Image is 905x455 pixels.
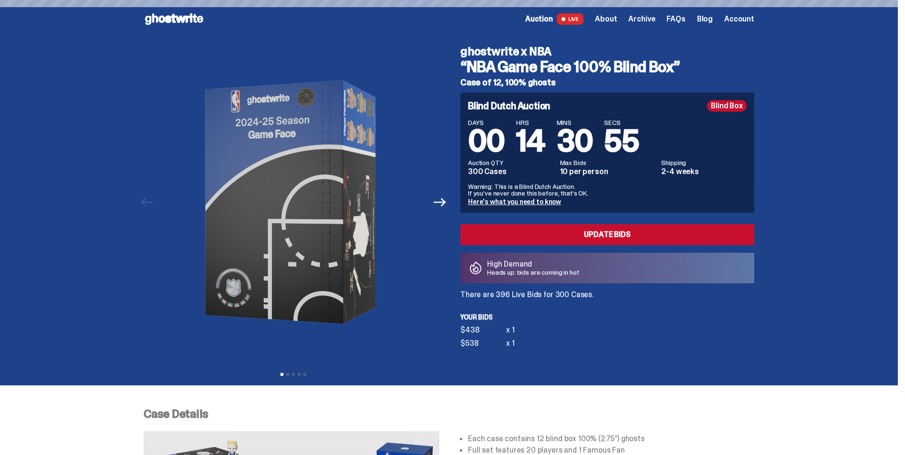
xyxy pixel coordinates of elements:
a: FAQs [666,15,685,23]
h4: Blind Dutch Auction [468,101,550,111]
li: Full set features 20 players and 1 Famous Fan [468,446,754,454]
div: x 1 [506,340,515,347]
h5: Case of 12, 100% ghosts [460,78,754,87]
h3: “NBA Game Face 100% Blind Box” [460,59,754,74]
button: View slide 5 [303,373,306,376]
dd: 10 per person [560,168,656,176]
dt: Max Bids [560,159,656,166]
p: High Demand [487,260,579,268]
span: SECS [604,119,639,126]
div: $438 [460,326,506,334]
dt: Auction QTY [468,159,554,166]
span: 30 [557,121,593,161]
dt: Shipping [661,159,747,166]
p: Warning: This is a Blind Dutch Auction. If you’ve never done this before, that’s OK. [468,183,747,196]
span: MINS [557,119,593,126]
a: Here's what you need to know [468,197,561,206]
a: Blog [697,15,713,23]
span: 14 [516,121,545,161]
img: NBA-Hero-1.png [162,38,425,366]
li: Each case contains 12 blind box 100% (2.75”) ghosts [468,435,754,443]
button: View slide 1 [281,373,283,376]
div: $538 [460,340,506,347]
div: x 1 [506,326,515,334]
span: 00 [468,121,505,161]
span: LIVE [557,13,584,25]
p: There are 396 Live Bids for 300 Cases. [460,291,754,299]
button: View slide 3 [292,373,295,376]
p: Your bids [460,314,754,321]
h4: ghostwrite x NBA [460,46,754,57]
button: View slide 4 [298,373,301,376]
dd: 300 Cases [468,168,554,176]
span: HRS [516,119,545,126]
p: Case Details [144,408,754,420]
a: Archive [628,15,655,23]
a: Update Bids [460,224,754,245]
dd: 2-4 weeks [661,168,747,176]
div: Blind Box [707,100,747,112]
button: Next [429,192,450,213]
a: Account [724,15,754,23]
a: About [595,15,617,23]
button: View slide 2 [286,373,289,376]
span: 55 [604,121,639,161]
span: DAYS [468,119,505,126]
p: Heads up: bids are coming in hot [487,269,579,276]
span: Auction [525,15,553,23]
a: Auction LIVE [525,13,583,25]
